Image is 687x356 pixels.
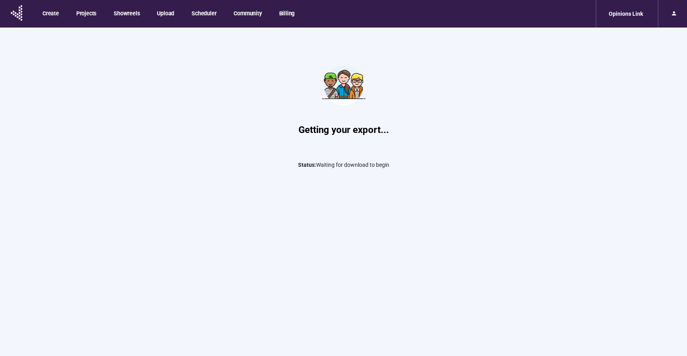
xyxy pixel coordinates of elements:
p: Waiting for download to begin [226,160,462,169]
button: Scheduler [185,5,222,21]
span: Status: [298,162,316,168]
div: Opinions Link [604,6,648,21]
button: Create [36,5,64,21]
button: Showreels [107,5,145,21]
button: Upload [151,5,180,21]
img: Teamwork [314,56,373,115]
button: Projects [70,5,102,21]
button: Billing [273,5,300,21]
button: Community [227,5,267,21]
h1: Getting your export... [226,123,462,138]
